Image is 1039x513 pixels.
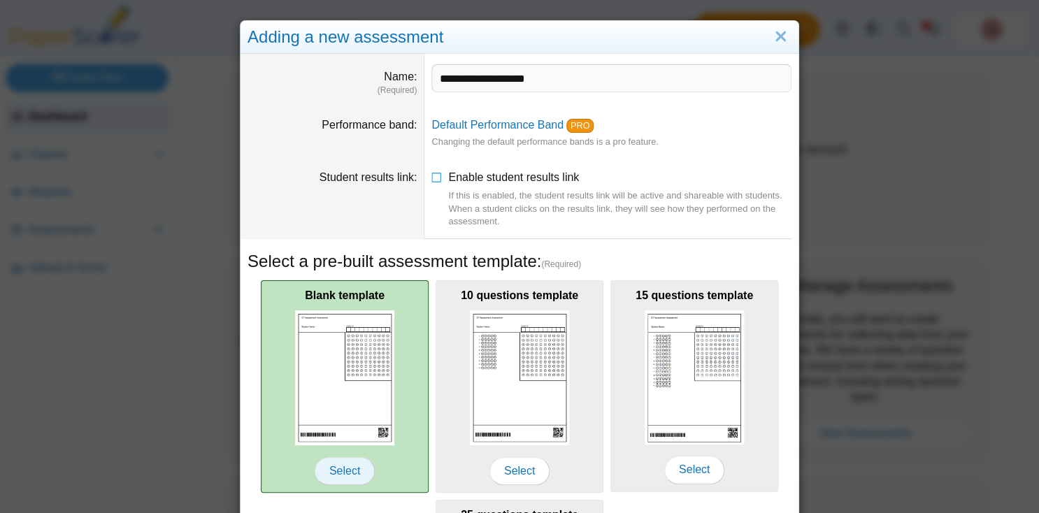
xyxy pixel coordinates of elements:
[248,85,417,96] dfn: (Required)
[448,189,791,228] div: If this is enabled, the student results link will be active and shareable with students. When a s...
[322,119,417,131] label: Performance band
[305,289,385,301] b: Blank template
[470,310,569,445] img: scan_sheet_10_questions.png
[315,457,375,485] span: Select
[431,136,658,147] small: Changing the default performance bands is a pro feature.
[384,71,417,82] label: Name
[645,310,744,445] img: scan_sheet_15_questions.png
[461,289,578,301] b: 10 questions template
[448,171,791,228] span: Enable student results link
[636,289,753,301] b: 15 questions template
[320,171,417,183] label: Student results link
[664,456,724,484] span: Select
[489,457,550,485] span: Select
[566,119,594,133] a: PRO
[248,250,791,273] h5: Select a pre-built assessment template:
[541,259,581,270] span: (Required)
[295,310,394,445] img: scan_sheet_blank.png
[770,25,791,49] a: Close
[241,21,798,54] div: Adding a new assessment
[431,119,564,131] a: Default Performance Band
